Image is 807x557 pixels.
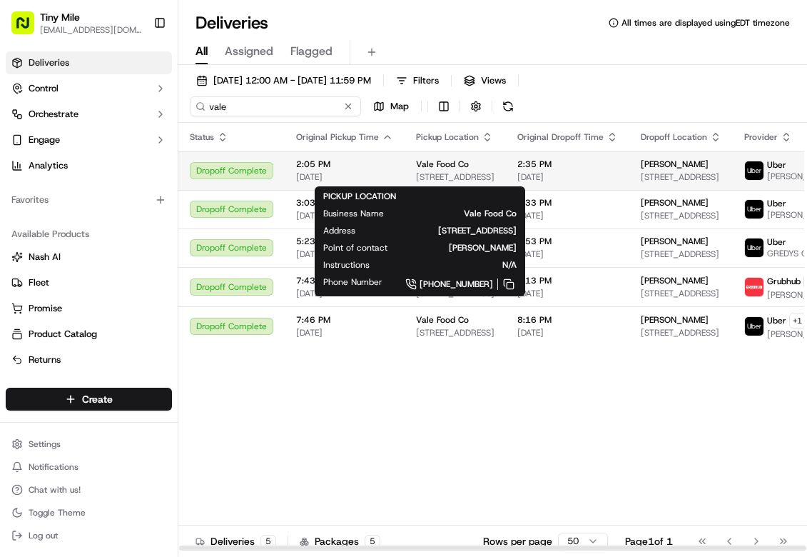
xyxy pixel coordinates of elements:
[6,297,172,320] button: Promise
[296,197,393,209] span: 3:03 PM
[6,77,172,100] button: Control
[296,131,379,143] span: Original Pickup Time
[29,251,61,264] span: Nash AI
[365,535,380,548] div: 5
[641,210,721,221] span: [STREET_ADDRESS]
[6,103,172,126] button: Orchestrate
[196,534,276,548] div: Deliveries
[11,328,166,341] a: Product Catalog
[29,328,97,341] span: Product Catalog
[14,209,37,231] img: Dianne Alexi Soriano
[6,223,172,246] div: Available Products
[6,388,172,411] button: Create
[517,275,618,286] span: 8:13 PM
[6,323,172,346] button: Product Catalog
[296,210,393,221] span: [DATE]
[30,137,56,163] img: 8016278978528_b943e370aa5ada12b00a_72.png
[296,249,393,260] span: [DATE]
[6,154,172,177] a: Analytics
[29,461,78,473] span: Notifications
[498,96,518,116] button: Refresh
[416,327,494,338] span: [STREET_ADDRESS]
[481,74,506,87] span: Views
[190,71,377,91] button: [DATE] 12:00 AM - [DATE] 11:59 PM
[378,225,517,236] span: [STREET_ADDRESS]
[407,208,517,219] span: Vale Food Co
[40,10,80,24] button: Tiny Mile
[745,317,763,336] img: uber-new-logo.jpeg
[29,302,62,315] span: Promise
[323,276,382,288] span: Phone Number
[416,171,494,183] span: [STREET_ADDRESS]
[517,131,604,143] span: Original Dropoff Time
[29,438,61,450] span: Settings
[6,189,172,211] div: Favorites
[40,24,142,36] span: [EMAIL_ADDRESS][DOMAIN_NAME]
[14,15,43,44] img: Nash
[641,275,709,286] span: [PERSON_NAME]
[6,129,172,151] button: Engage
[11,302,166,315] a: Promise
[641,327,721,338] span: [STREET_ADDRESS]
[745,200,763,219] img: uber-new-logo.jpeg
[517,236,618,247] span: 5:53 PM
[420,278,493,290] span: [PHONE_NUMBER]
[767,198,786,209] span: Uber
[6,246,172,269] button: Nash AI
[323,242,387,254] span: Point of contact
[192,222,197,234] span: •
[29,82,59,95] span: Control
[29,320,109,334] span: Knowledge Base
[789,313,806,328] button: +1
[29,353,61,366] span: Returns
[767,315,786,326] span: Uber
[405,276,517,292] a: [PHONE_NUMBER]
[121,321,132,333] div: 💻
[744,131,778,143] span: Provider
[641,159,709,170] span: [PERSON_NAME]
[457,71,512,91] button: Views
[413,74,439,87] span: Filters
[296,236,393,247] span: 5:23 PM
[243,141,260,159] button: Start new chat
[11,353,166,366] a: Returns
[767,236,786,248] span: Uber
[126,261,156,272] span: [DATE]
[29,261,40,273] img: 1736555255976-a54dd68f-1ca7-489b-9aae-adbdc363a1c4
[6,51,172,74] a: Deliveries
[11,276,166,289] a: Fleet
[29,484,81,496] span: Chat with us!
[44,222,189,234] span: [PERSON_NAME] [PERSON_NAME]
[101,354,173,366] a: Powered byPylon
[296,159,393,170] span: 2:05 PM
[296,314,393,326] span: 7:46 PM
[290,43,333,60] span: Flagged
[190,131,214,143] span: Status
[135,320,229,334] span: API Documentation
[625,534,673,548] div: Page 1 of 1
[641,131,707,143] span: Dropoff Location
[6,348,172,371] button: Returns
[190,96,361,116] input: Type to search
[416,159,469,170] span: Vale Food Co
[641,288,721,299] span: [STREET_ADDRESS]
[6,457,172,477] button: Notifications
[745,161,763,180] img: uber-new-logo.jpeg
[6,434,172,454] button: Settings
[11,251,166,264] a: Nash AI
[416,131,479,143] span: Pickup Location
[517,249,618,260] span: [DATE]
[390,71,445,91] button: Filters
[64,151,196,163] div: We're available if you need us!
[517,171,618,183] span: [DATE]
[29,530,58,541] span: Log out
[29,507,86,518] span: Toggle Theme
[14,321,26,333] div: 📗
[6,526,172,546] button: Log out
[641,249,721,260] span: [STREET_ADDRESS]
[416,314,469,326] span: Vale Food Co
[323,259,370,271] span: Instructions
[29,223,40,234] img: 1736555255976-a54dd68f-1ca7-489b-9aae-adbdc363a1c4
[225,43,273,60] span: Assigned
